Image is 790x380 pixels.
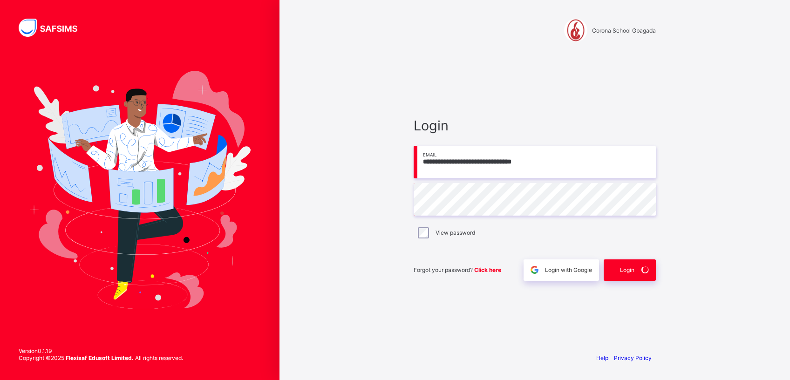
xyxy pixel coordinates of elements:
span: Forgot your password? [414,266,501,273]
img: SAFSIMS Logo [19,19,89,37]
span: Corona School Gbagada [592,27,656,34]
span: Login with Google [545,266,592,273]
img: Hero Image [29,71,251,309]
span: Login [414,117,656,134]
img: google.396cfc9801f0270233282035f929180a.svg [529,265,540,275]
strong: Flexisaf Edusoft Limited. [66,354,134,361]
span: Login [620,266,634,273]
a: Privacy Policy [614,354,652,361]
span: Copyright © 2025 All rights reserved. [19,354,183,361]
a: Help [596,354,608,361]
span: Version 0.1.19 [19,347,183,354]
a: Click here [474,266,501,273]
label: View password [436,229,475,236]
